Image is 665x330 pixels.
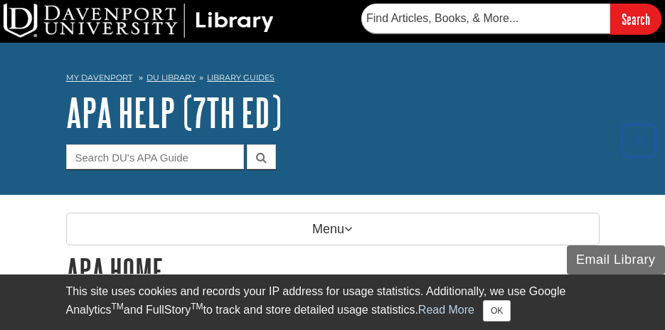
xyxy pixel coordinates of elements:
a: APA Help (7th Ed) [66,90,282,134]
input: Search DU's APA Guide [66,144,244,169]
a: Back to Top [616,131,661,150]
sup: TM [112,302,124,312]
h1: APA Home [66,252,600,289]
button: Close [483,300,511,321]
p: Menu [66,213,600,245]
form: Searches DU Library's articles, books, and more [361,4,661,34]
a: Library Guides [207,73,275,82]
img: DU Library [4,4,274,38]
div: This site uses cookies and records your IP address for usage statistics. Additionally, we use Goo... [66,283,600,321]
a: Read More [418,304,474,316]
nav: breadcrumb [66,68,600,91]
sup: TM [191,302,203,312]
input: Find Articles, Books, & More... [361,4,610,33]
button: Email Library [567,245,665,275]
a: DU Library [147,73,196,82]
input: Search [610,4,661,34]
a: My Davenport [66,72,132,84]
